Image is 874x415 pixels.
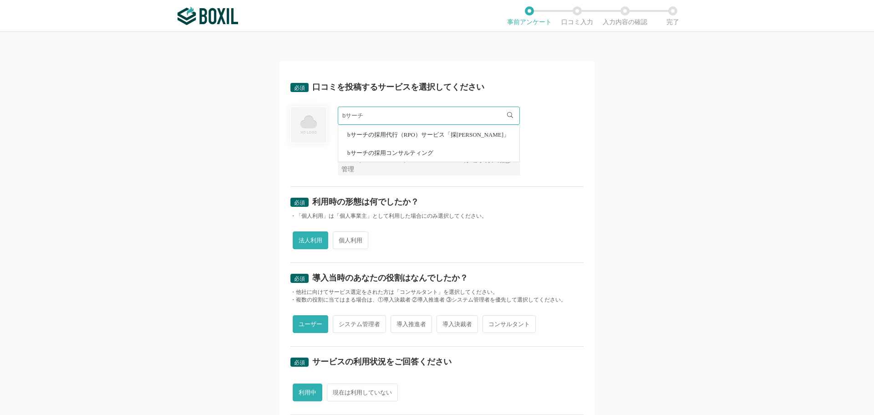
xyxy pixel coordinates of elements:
img: ボクシルSaaS_ロゴ [178,7,238,25]
span: 導入推進者 [391,315,432,333]
span: 必須 [294,276,305,282]
span: 個人利用 [333,231,368,249]
span: システム管理者 [333,315,386,333]
input: サービス名で検索 [338,107,520,125]
span: bサーチの採用コンサルティング [347,150,433,156]
span: 現在は利用していない [327,384,398,401]
span: 必須 [294,200,305,206]
div: ・他社に向けてサービス選定をされた方は「コンサルタント」を選択してください。 [290,288,584,296]
div: ・「個人利用」は「個人事業主」として利用した場合にのみ選択してください。 [290,212,584,220]
li: 入力内容の確認 [601,6,649,26]
span: 法人利用 [293,231,328,249]
div: 導入当時のあなたの役割はなんでしたか？ [312,274,468,282]
span: bサーチの採用代行（RPO）サービス「採[PERSON_NAME]」 [347,132,509,138]
li: 完了 [649,6,696,26]
span: コンサルタント [483,315,536,333]
div: ・複数の役割に当てはまる場合は、①導入決裁者 ②導入推進者 ③システム管理者を優先して選択してください。 [290,296,584,304]
span: 必須 [294,85,305,91]
li: 口コミ入力 [553,6,601,26]
li: 事前アンケート [505,6,553,26]
div: サービスの利用状況をご回答ください [312,358,452,366]
span: 必須 [294,359,305,366]
div: Sansan,KING OF TIME,Salesforce Sales Cloud,ジョブカン勤怠管理 [338,154,520,175]
span: 導入決裁者 [437,315,478,333]
div: 口コミを投稿するサービスを選択してください [312,83,484,91]
div: 利用時の形態は何でしたか？ [312,198,419,206]
span: ユーザー [293,315,328,333]
span: 利用中 [293,384,322,401]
